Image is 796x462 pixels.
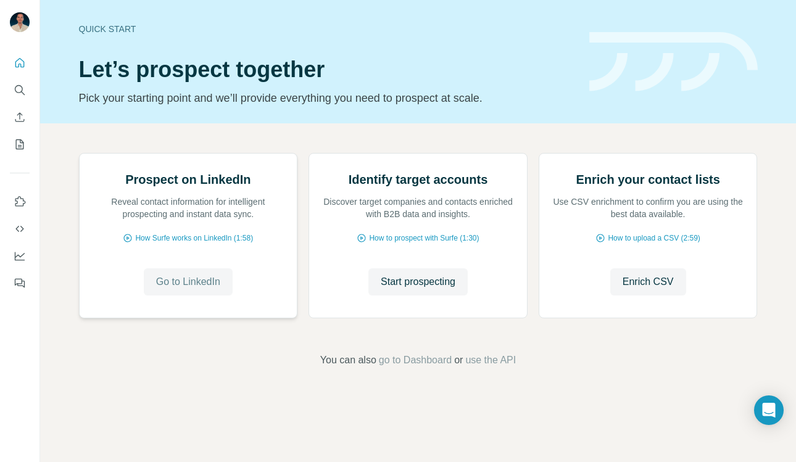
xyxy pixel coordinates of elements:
div: Quick start [79,23,574,35]
button: Feedback [10,272,30,294]
button: Go to LinkedIn [144,268,233,295]
button: use the API [465,353,516,368]
span: How to prospect with Surfe (1:30) [369,233,479,244]
button: Dashboard [10,245,30,267]
span: You can also [320,353,376,368]
button: My lists [10,133,30,155]
button: Enrich CSV [610,268,686,295]
button: Use Surfe API [10,218,30,240]
img: banner [589,32,758,92]
button: Search [10,79,30,101]
h1: Let’s prospect together [79,57,574,82]
button: Use Surfe on LinkedIn [10,191,30,213]
h2: Prospect on LinkedIn [125,171,251,188]
div: Open Intercom Messenger [754,395,784,425]
img: Avatar [10,12,30,32]
span: How to upload a CSV (2:59) [608,233,700,244]
h2: Identify target accounts [349,171,488,188]
p: Reveal contact information for intelligent prospecting and instant data sync. [92,196,285,220]
span: Go to LinkedIn [156,274,220,289]
p: Discover target companies and contacts enriched with B2B data and insights. [321,196,515,220]
span: How Surfe works on LinkedIn (1:58) [135,233,253,244]
p: Use CSV enrichment to confirm you are using the best data available. [552,196,745,220]
span: Start prospecting [381,274,455,289]
span: Enrich CSV [623,274,674,289]
button: Start prospecting [368,268,468,295]
button: go to Dashboard [379,353,452,368]
button: Quick start [10,52,30,74]
span: or [454,353,463,368]
p: Pick your starting point and we’ll provide everything you need to prospect at scale. [79,89,574,107]
button: Enrich CSV [10,106,30,128]
h2: Enrich your contact lists [576,171,719,188]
